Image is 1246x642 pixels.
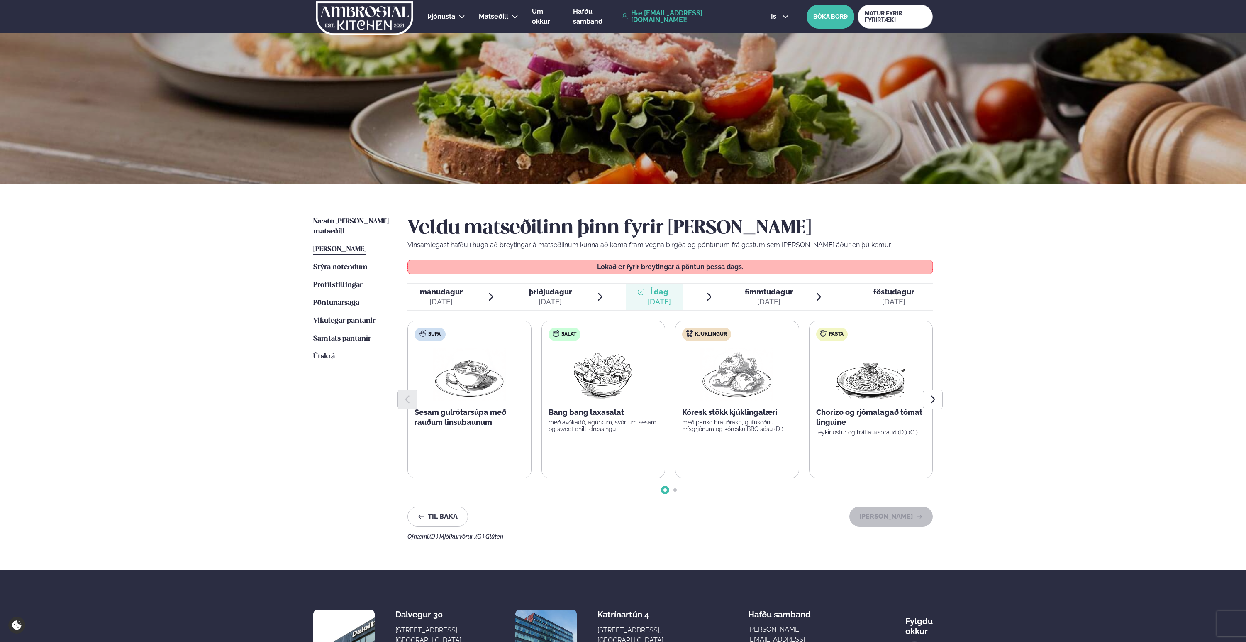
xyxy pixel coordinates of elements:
[419,330,426,337] img: soup.svg
[695,331,727,338] span: Kjúklingur
[553,330,559,337] img: salad.svg
[820,330,827,337] img: pasta.svg
[764,13,795,20] button: is
[648,297,671,307] div: [DATE]
[313,280,363,290] a: Prófílstillingar
[807,5,854,29] button: BÓKA BORÐ
[407,533,933,540] div: Ofnæmi:
[313,353,335,360] span: Útskrá
[313,264,368,271] span: Stýra notendum
[849,507,933,527] button: [PERSON_NAME]
[313,262,368,272] a: Stýra notendum
[313,335,371,342] span: Samtals pantanir
[573,7,617,27] a: Hafðu samband
[479,12,508,20] span: Matseðill
[745,287,793,296] span: fimmtudagur
[682,407,792,417] p: Kóresk stökk kjúklingalæri
[313,316,376,326] a: Vikulegar pantanir
[532,7,559,27] a: Um okkur
[429,533,475,540] span: (D ) Mjólkurvörur ,
[427,12,455,22] a: Þjónusta
[475,533,503,540] span: (G ) Glúten
[923,390,943,409] button: Next slide
[549,407,658,417] p: Bang bang laxasalat
[748,603,811,620] span: Hafðu samband
[597,610,663,620] div: Katrínartún 4
[816,407,926,427] p: Chorizo og rjómalagað tómat linguine
[529,287,572,296] span: þriðjudagur
[745,297,793,307] div: [DATE]
[700,348,773,401] img: Chicken-thighs.png
[529,297,572,307] div: [DATE]
[313,299,359,306] span: Pöntunarsaga
[420,297,463,307] div: [DATE]
[397,390,417,409] button: Previous slide
[313,245,366,255] a: [PERSON_NAME]
[622,10,752,23] a: Hæ [EMAIL_ADDRESS][DOMAIN_NAME]!
[407,217,933,240] h2: Veldu matseðilinn þinn fyrir [PERSON_NAME]
[313,298,359,308] a: Pöntunarsaga
[313,218,389,235] span: Næstu [PERSON_NAME] matseðill
[648,287,671,297] span: Í dag
[428,331,441,338] span: Súpa
[829,331,844,338] span: Pasta
[315,1,414,35] img: logo
[313,217,391,237] a: Næstu [PERSON_NAME] matseðill
[673,488,677,492] span: Go to slide 2
[407,507,468,527] button: Til baka
[816,429,926,436] p: feykir ostur og hvítlauksbrauð (D ) (G )
[561,331,576,338] span: Salat
[407,240,933,250] p: Vinsamlegast hafðu í huga að breytingar á matseðlinum kunna að koma fram vegna birgða og pöntunum...
[858,5,933,29] a: MATUR FYRIR FYRIRTÆKI
[415,407,524,427] p: Sesam gulrótarsúpa með rauðum linsubaunum
[313,282,363,289] span: Prófílstillingar
[686,330,693,337] img: chicken.svg
[395,610,461,620] div: Dalvegur 30
[771,13,779,20] span: is
[313,246,366,253] span: [PERSON_NAME]
[663,488,667,492] span: Go to slide 1
[566,348,640,401] img: Salad.png
[420,287,463,296] span: mánudagur
[433,348,506,401] img: Soup.png
[479,12,508,22] a: Matseðill
[873,287,914,296] span: föstudagur
[416,264,924,270] p: Lokað er fyrir breytingar á pöntun þessa dags.
[873,297,914,307] div: [DATE]
[549,419,658,432] p: með avókadó, agúrkum, svörtum sesam og sweet chilli dressingu
[905,610,933,636] div: Fylgdu okkur
[682,419,792,432] p: með panko brauðrasp, gufusoðnu hrísgrjónum og kóresku BBQ sósu (D )
[313,352,335,362] a: Útskrá
[8,617,25,634] a: Cookie settings
[427,12,455,20] span: Þjónusta
[532,7,550,25] span: Um okkur
[313,317,376,324] span: Vikulegar pantanir
[834,348,907,401] img: Spagetti.png
[573,7,602,25] span: Hafðu samband
[313,334,371,344] a: Samtals pantanir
